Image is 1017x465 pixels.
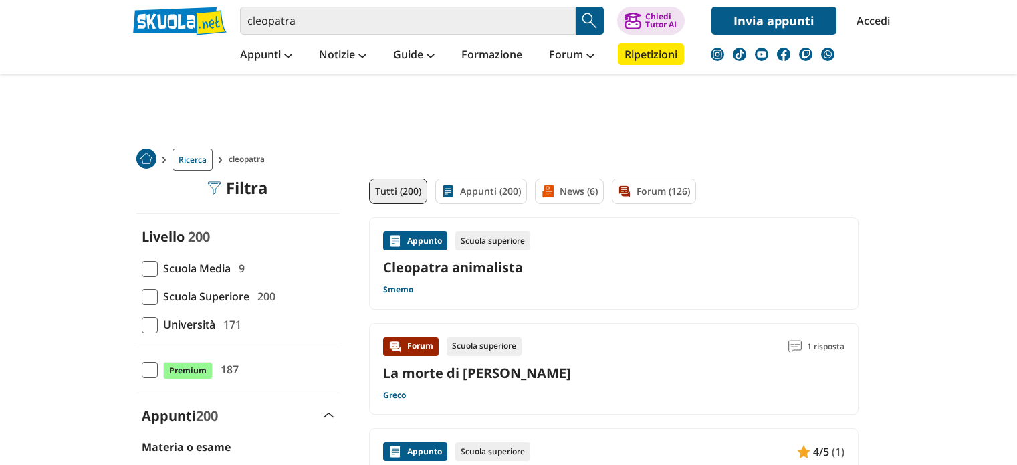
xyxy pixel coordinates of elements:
img: facebook [777,48,790,61]
a: Greco [383,390,406,401]
span: 9 [233,260,245,277]
div: Filtra [207,179,268,197]
span: Scuola Superiore [158,288,249,305]
img: Forum filtro contenuto [618,185,631,198]
button: Search Button [576,7,604,35]
a: News (6) [535,179,604,204]
div: Appunto [383,442,447,461]
img: Forum contenuto [388,340,402,353]
span: Università [158,316,215,333]
img: Commenti lettura [788,340,802,353]
img: Apri e chiudi sezione [324,413,334,418]
span: 200 [196,407,218,425]
div: Chiedi Tutor AI [645,13,677,29]
img: twitch [799,48,812,61]
a: Formazione [458,43,526,68]
a: Smemo [383,284,413,295]
a: Appunti (200) [435,179,527,204]
img: Filtra filtri mobile [207,181,221,195]
span: cleopatra [229,149,270,171]
a: Home [136,149,156,171]
img: Appunti filtro contenuto [441,185,455,198]
img: Appunti contenuto [797,445,810,458]
a: Ripetizioni [618,43,684,65]
a: Notizie [316,43,370,68]
img: Appunti contenuto [388,445,402,458]
span: Premium [163,362,213,379]
span: 1 risposta [807,337,844,356]
img: Appunti contenuto [388,234,402,248]
div: Appunto [383,231,447,250]
img: WhatsApp [821,48,834,61]
label: Materia o esame [142,440,231,454]
button: ChiediTutor AI [617,7,685,35]
label: Livello [142,227,185,246]
span: 200 [252,288,275,305]
a: Forum [546,43,598,68]
a: Appunti [237,43,296,68]
a: Tutti (200) [369,179,427,204]
a: Invia appunti [711,7,836,35]
input: Cerca appunti, riassunti o versioni [240,7,576,35]
a: Cleopatra animalista [383,258,844,276]
a: La morte di [PERSON_NAME] [383,364,571,382]
img: Cerca appunti, riassunti o versioni [580,11,600,31]
span: Scuola Media [158,260,231,277]
span: 187 [215,361,239,378]
span: 171 [218,316,241,333]
span: 200 [188,227,210,246]
a: Ricerca [173,149,213,171]
label: Appunti [142,407,218,425]
div: Scuola superiore [455,231,530,250]
img: tiktok [733,48,746,61]
div: Forum [383,337,439,356]
span: 4/5 [813,443,829,460]
a: Accedi [857,7,885,35]
div: Scuola superiore [447,337,522,356]
img: Home [136,149,156,169]
img: youtube [755,48,768,61]
img: News filtro contenuto [541,185,554,198]
div: Scuola superiore [455,442,530,461]
span: (1) [832,443,844,460]
img: instagram [711,48,724,61]
a: Forum (126) [612,179,696,204]
a: Guide [390,43,438,68]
